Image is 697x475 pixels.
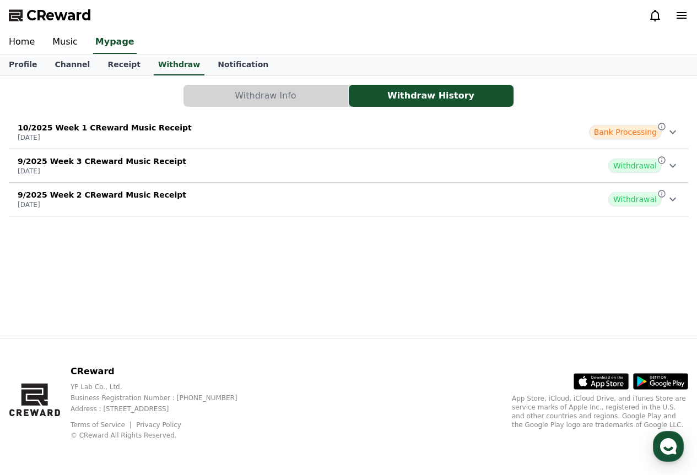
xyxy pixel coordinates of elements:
[73,349,142,376] a: Messages
[349,85,514,107] a: Withdraw History
[71,394,255,402] p: Business Registration Number : [PHONE_NUMBER]
[9,149,688,183] button: 9/2025 Week 3 CReward Music Receipt [DATE] Withdrawal
[9,116,688,149] button: 10/2025 Week 1 CReward Music Receipt [DATE] Bank Processing
[608,159,662,173] span: Withdrawal
[18,122,192,133] p: 10/2025 Week 1 CReward Music Receipt
[154,54,204,75] a: Withdraw
[512,394,688,429] p: App Store, iCloud, iCloud Drive, and iTunes Store are service marks of Apple Inc., registered in ...
[136,421,181,429] a: Privacy Policy
[26,7,91,24] span: CReward
[3,349,73,376] a: Home
[9,183,688,216] button: 9/2025 Week 2 CReward Music Receipt [DATE] Withdrawal
[163,365,190,374] span: Settings
[99,54,149,75] a: Receipt
[209,54,277,75] a: Notification
[18,133,192,142] p: [DATE]
[71,421,133,429] a: Terms of Service
[183,85,349,107] a: Withdraw Info
[93,31,137,54] a: Mypage
[589,125,662,139] span: Bank Processing
[18,200,186,209] p: [DATE]
[28,365,47,374] span: Home
[71,383,255,391] p: YP Lab Co., Ltd.
[71,431,255,440] p: © CReward All Rights Reserved.
[18,156,186,167] p: 9/2025 Week 3 CReward Music Receipt
[18,167,186,176] p: [DATE]
[71,405,255,413] p: Address : [STREET_ADDRESS]
[44,31,87,54] a: Music
[18,189,186,200] p: 9/2025 Week 2 CReward Music Receipt
[349,85,514,107] button: Withdraw History
[608,192,662,206] span: Withdrawal
[9,7,91,24] a: CReward
[142,349,212,376] a: Settings
[91,366,124,375] span: Messages
[71,365,255,378] p: CReward
[183,85,348,107] button: Withdraw Info
[46,54,99,75] a: Channel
